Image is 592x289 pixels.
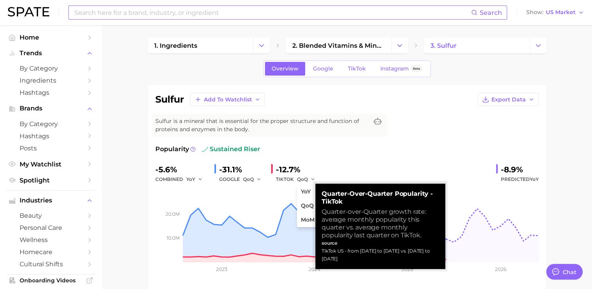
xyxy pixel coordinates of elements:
div: -5.6% [155,163,208,176]
span: YoY [530,176,539,182]
button: YoY [186,175,203,184]
strong: source [322,240,338,246]
a: by Category [6,118,95,130]
span: Add to Watchlist [204,96,252,103]
span: Ingredients [20,77,82,84]
span: QoQ [301,202,314,209]
button: QoQ [243,175,262,184]
img: SPATE [8,7,49,16]
a: Hashtags [6,87,95,99]
span: Sulfur is a mineral that is essential for the proper structure and function of proteins and enzym... [155,117,368,134]
tspan: 2026 [495,266,506,272]
a: 3. sulfur [424,38,529,53]
button: Change Category [391,38,408,53]
span: YoY [301,188,311,195]
div: -8.9% [501,163,539,176]
a: 1. ingredients [148,38,253,53]
span: beauty [20,212,82,219]
span: Posts [20,144,82,152]
span: Instagram [380,65,409,72]
a: Posts [6,142,95,154]
a: Hashtags [6,130,95,142]
button: Add to Watchlist [190,93,265,106]
span: Google [313,65,333,72]
strong: Quarter-over-Quarter Popularity - TikTok [322,190,439,206]
span: 2. blended vitamins & minerals [292,42,385,49]
span: sustained riser [202,144,260,154]
span: Overview [272,65,299,72]
span: QoQ [243,176,254,182]
span: Search [480,9,502,16]
a: homecare [6,246,95,258]
span: Export Data [491,96,526,103]
button: Change Category [253,38,270,53]
a: TikTok [341,62,372,76]
a: 2. blended vitamins & minerals [286,38,391,53]
span: wellness [20,236,82,244]
span: Home [20,34,82,41]
button: QoQ [297,175,316,184]
span: by Category [20,65,82,72]
span: Industries [20,197,82,204]
button: Brands [6,103,95,114]
div: TikTok US - from [DATE] to [DATE] vs. [DATE] to [DATE] [322,247,439,263]
span: TikTok [348,65,366,72]
span: cultural shifts [20,260,82,268]
ul: QoQ [297,185,383,227]
tspan: 2024 [308,266,320,272]
img: sustained riser [202,146,208,152]
span: Show [526,10,543,14]
span: 3. sulfur [430,42,457,49]
a: Home [6,31,95,43]
tspan: 2023 [216,266,227,272]
button: ShowUS Market [524,7,586,18]
button: Export Data [478,93,539,106]
div: -31.1% [219,163,265,176]
a: Ingredients [6,74,95,87]
span: homecare [20,248,82,256]
a: Onboarding Videos [6,275,95,286]
span: Trends [20,50,82,57]
span: Onboarding Videos [20,277,82,284]
div: combined [155,175,208,184]
span: Spotlight [20,177,82,184]
span: personal care [20,224,82,231]
span: MoM [301,217,315,223]
span: Predicted [501,175,539,184]
a: Spotlight [6,174,95,186]
span: My Watchlist [20,161,82,168]
span: Popularity [155,144,189,154]
a: Overview [265,62,305,76]
input: Search here for a brand, industry, or ingredient [74,6,471,19]
a: beauty [6,210,95,222]
span: YoY [186,176,195,182]
a: Google [306,62,340,76]
button: Trends [6,47,95,59]
span: by Category [20,120,82,128]
a: My Watchlist [6,158,95,170]
span: 1. ingredients [154,42,197,49]
button: Change Category [530,38,547,53]
a: cultural shifts [6,258,95,270]
a: by Category [6,62,95,74]
div: Quarter-over-Quarter growth rate: average monthly popularity this quarter vs. average monthly pop... [322,208,439,239]
span: QoQ [297,176,308,182]
a: personal care [6,222,95,234]
button: Industries [6,195,95,206]
h1: sulfur [155,95,184,104]
span: Hashtags [20,132,82,140]
div: TIKTOK [276,175,319,184]
tspan: 2025 [402,266,413,272]
div: -12.7% [276,163,319,176]
span: Brands [20,105,82,112]
a: wellness [6,234,95,246]
span: Beta [413,65,420,72]
div: GOOGLE [219,175,265,184]
span: US Market [546,10,576,14]
span: Hashtags [20,89,82,96]
a: InstagramBeta [374,62,429,76]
